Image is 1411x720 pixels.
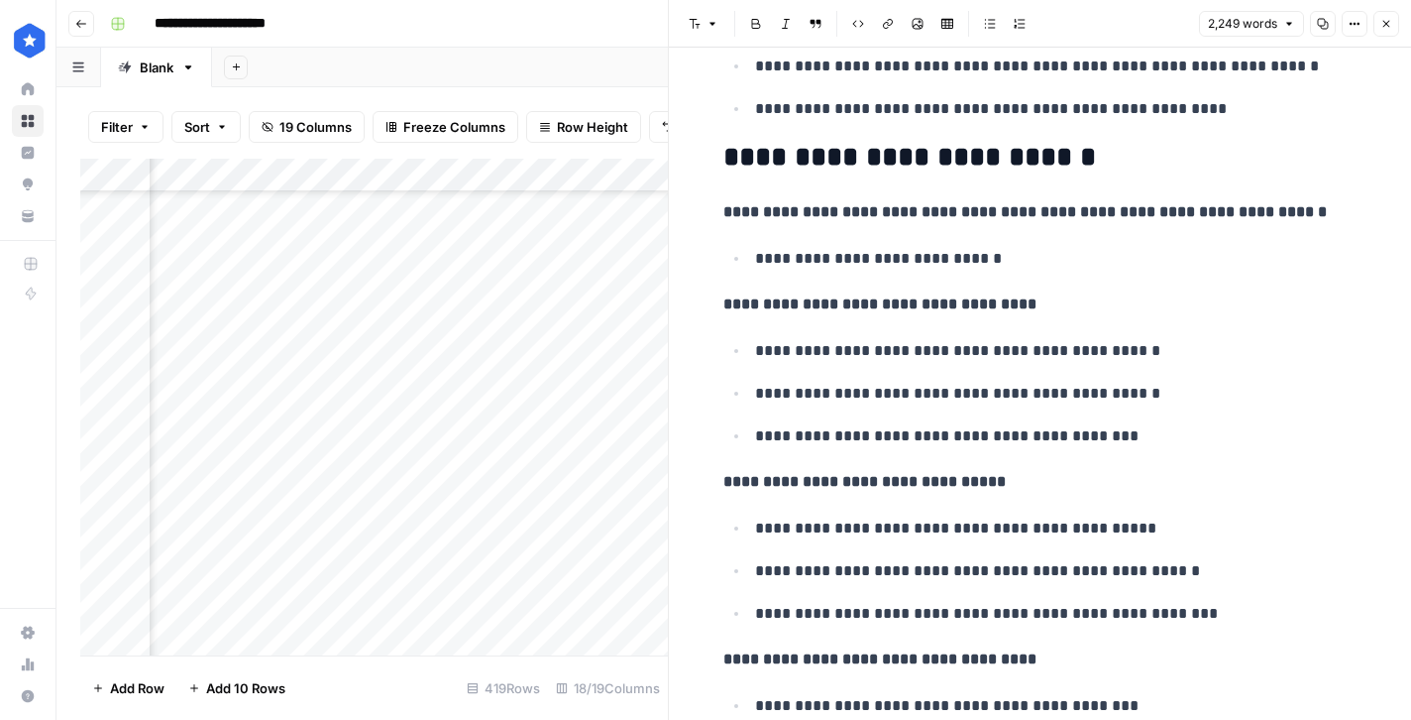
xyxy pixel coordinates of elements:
button: Add Row [80,672,176,704]
button: Sort [171,111,241,143]
button: Workspace: ConsumerAffairs [12,16,44,65]
span: 19 Columns [279,117,352,137]
button: Help + Support [12,680,44,712]
span: Add 10 Rows [206,678,285,698]
span: Filter [101,117,133,137]
a: Insights [12,137,44,169]
span: Freeze Columns [403,117,505,137]
span: Sort [184,117,210,137]
a: Home [12,73,44,105]
button: 19 Columns [249,111,365,143]
div: 18/19 Columns [548,672,668,704]
a: Blank [101,48,212,87]
span: Row Height [557,117,628,137]
span: Add Row [110,678,164,698]
a: Usage [12,649,44,680]
div: 419 Rows [459,672,548,704]
a: Opportunities [12,169,44,200]
button: Add 10 Rows [176,672,297,704]
button: 2,249 words [1199,11,1304,37]
img: ConsumerAffairs Logo [12,23,48,59]
a: Browse [12,105,44,137]
button: Row Height [526,111,641,143]
a: Settings [12,617,44,649]
button: Filter [88,111,163,143]
div: Blank [140,58,173,77]
span: 2,249 words [1208,15,1277,33]
button: Freeze Columns [373,111,518,143]
a: Your Data [12,200,44,232]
